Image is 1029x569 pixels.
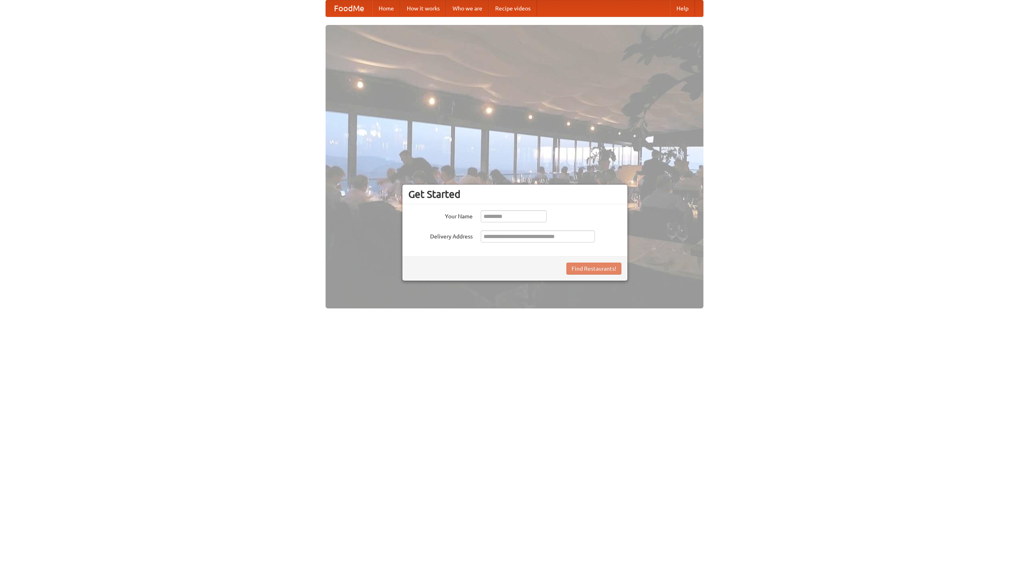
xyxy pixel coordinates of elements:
a: Home [372,0,400,16]
a: Help [670,0,695,16]
label: Delivery Address [408,230,473,240]
a: FoodMe [326,0,372,16]
button: Find Restaurants! [566,263,621,275]
label: Your Name [408,210,473,220]
a: How it works [400,0,446,16]
h3: Get Started [408,188,621,200]
a: Recipe videos [489,0,537,16]
a: Who we are [446,0,489,16]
